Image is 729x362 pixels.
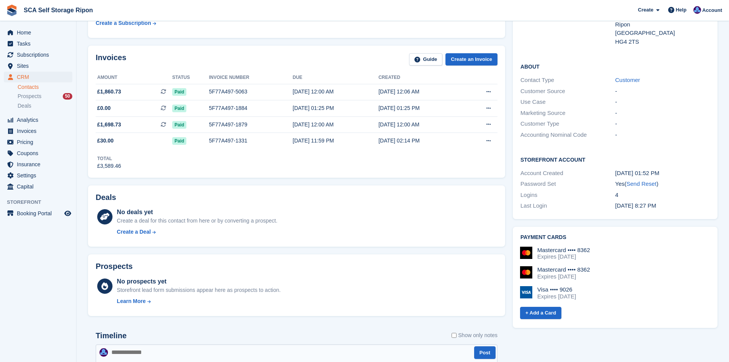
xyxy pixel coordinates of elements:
[4,181,72,192] a: menu
[537,273,590,280] div: Expires [DATE]
[117,297,281,305] a: Learn More
[615,77,640,83] a: Customer
[209,72,293,84] th: Invoice number
[96,262,133,271] h2: Prospects
[615,191,710,200] div: 4
[378,88,464,96] div: [DATE] 12:06 AM
[172,121,186,129] span: Paid
[96,72,172,84] th: Amount
[209,104,293,112] div: 5F77A497-1884
[97,104,111,112] span: £0.00
[17,208,63,219] span: Booking Portal
[17,27,63,38] span: Home
[7,198,76,206] span: Storefront
[378,121,464,129] div: [DATE] 12:00 AM
[615,180,710,188] div: Yes
[4,170,72,181] a: menu
[293,88,378,96] div: [DATE] 12:00 AM
[615,98,710,106] div: -
[17,49,63,60] span: Subscriptions
[638,6,653,14] span: Create
[520,131,615,139] div: Accounting Nominal Code
[4,148,72,159] a: menu
[17,170,63,181] span: Settings
[537,266,590,273] div: Mastercard •••• 8362
[520,156,710,163] h2: Storefront Account
[409,53,443,66] a: Guide
[520,120,615,128] div: Customer Type
[209,137,293,145] div: 5F77A497-1331
[293,104,378,112] div: [DATE] 01:25 PM
[17,72,63,82] span: CRM
[17,181,63,192] span: Capital
[615,202,656,209] time: 2024-02-02 20:27:58 UTC
[96,16,156,30] a: Create a Subscription
[17,38,63,49] span: Tasks
[99,348,108,357] img: Sarah Race
[615,20,710,29] div: Ripon
[676,6,687,14] span: Help
[452,331,497,339] label: Show only notes
[537,247,590,254] div: Mastercard •••• 8362
[96,53,126,66] h2: Invoices
[63,93,72,100] div: 50
[4,208,72,219] a: menu
[18,92,72,100] a: Prospects 50
[4,126,72,136] a: menu
[17,137,63,147] span: Pricing
[625,180,658,187] span: ( )
[172,137,186,145] span: Paid
[209,121,293,129] div: 5F77A497-1879
[520,286,532,298] img: Visa Logo
[117,217,277,225] div: Create a deal for this contact from here or by converting a prospect.
[537,293,576,300] div: Expires [DATE]
[117,286,281,294] div: Storefront lead form submissions appear here as prospects to action.
[18,93,41,100] span: Prospects
[378,72,464,84] th: Created
[117,277,281,286] div: No prospects yet
[17,148,63,159] span: Coupons
[96,193,116,202] h2: Deals
[4,61,72,71] a: menu
[520,76,615,85] div: Contact Type
[97,155,121,162] div: Total
[520,247,532,259] img: Mastercard Logo
[615,109,710,118] div: -
[520,62,710,70] h2: About
[17,159,63,170] span: Insurance
[378,104,464,112] div: [DATE] 01:25 PM
[97,88,121,96] span: £1,860.73
[520,87,615,96] div: Customer Source
[293,121,378,129] div: [DATE] 12:00 AM
[537,286,576,293] div: Visa •••• 9026
[520,191,615,200] div: Logins
[18,102,72,110] a: Deals
[626,180,656,187] a: Send Reset
[520,307,561,319] a: + Add a Card
[17,115,63,125] span: Analytics
[4,137,72,147] a: menu
[520,201,615,210] div: Last Login
[520,169,615,178] div: Account Created
[445,53,497,66] a: Create an Invoice
[117,208,277,217] div: No deals yet
[209,88,293,96] div: 5F77A497-5063
[615,131,710,139] div: -
[18,84,72,91] a: Contacts
[293,137,378,145] div: [DATE] 11:59 PM
[615,169,710,178] div: [DATE] 01:52 PM
[97,162,121,170] div: £3,589.46
[6,5,18,16] img: stora-icon-8386f47178a22dfd0bd8f6a31ec36ba5ce8667c1dd55bd0f319d3a0aa187defe.svg
[520,266,532,278] img: Mastercard Logo
[520,234,710,241] h2: Payment cards
[4,115,72,125] a: menu
[172,72,209,84] th: Status
[97,137,114,145] span: £30.00
[520,98,615,106] div: Use Case
[702,7,722,14] span: Account
[693,6,701,14] img: Sarah Race
[615,29,710,38] div: [GEOGRAPHIC_DATA]
[63,209,72,218] a: Preview store
[4,27,72,38] a: menu
[615,38,710,46] div: HG4 2TS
